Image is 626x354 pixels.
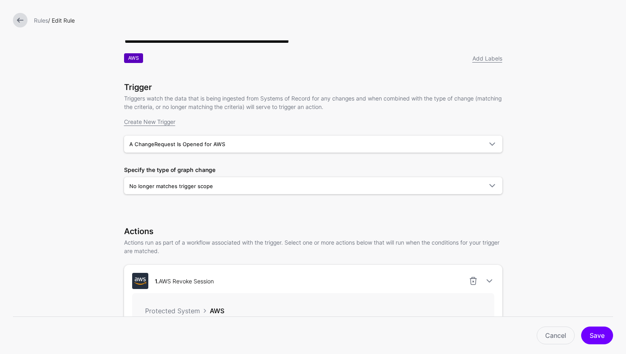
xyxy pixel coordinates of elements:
span: AWS [210,307,224,315]
p: Triggers watch the data that is being ingested from Systems of Record for any changes and when co... [124,94,502,111]
label: Specify the type of graph change [124,165,215,174]
button: Save [581,327,613,344]
a: Cancel [537,327,575,344]
h3: Actions [124,226,502,236]
span: A ChangeRequest Is Opened for AWS [129,141,225,147]
span: AWS [124,53,143,63]
a: Create New Trigger [124,118,175,125]
span: No longer matches trigger scope [129,183,213,189]
div: / Edit Rule [31,16,616,25]
a: Rules [34,17,48,24]
div: AWS Revoke Session [152,277,217,285]
img: svg+xml;base64,PHN2ZyB3aWR0aD0iNjQiIGhlaWdodD0iNjQiIHZpZXdCb3g9IjAgMCA2NCA2NCIgZmlsbD0ibm9uZSIgeG... [132,273,148,289]
strong: 1. [155,278,159,285]
p: Actions run as part of a workflow associated with the trigger. Select one or more actions below t... [124,238,502,255]
h3: Trigger [124,82,502,92]
a: Add Labels [472,55,502,62]
span: Protected System [145,307,200,315]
